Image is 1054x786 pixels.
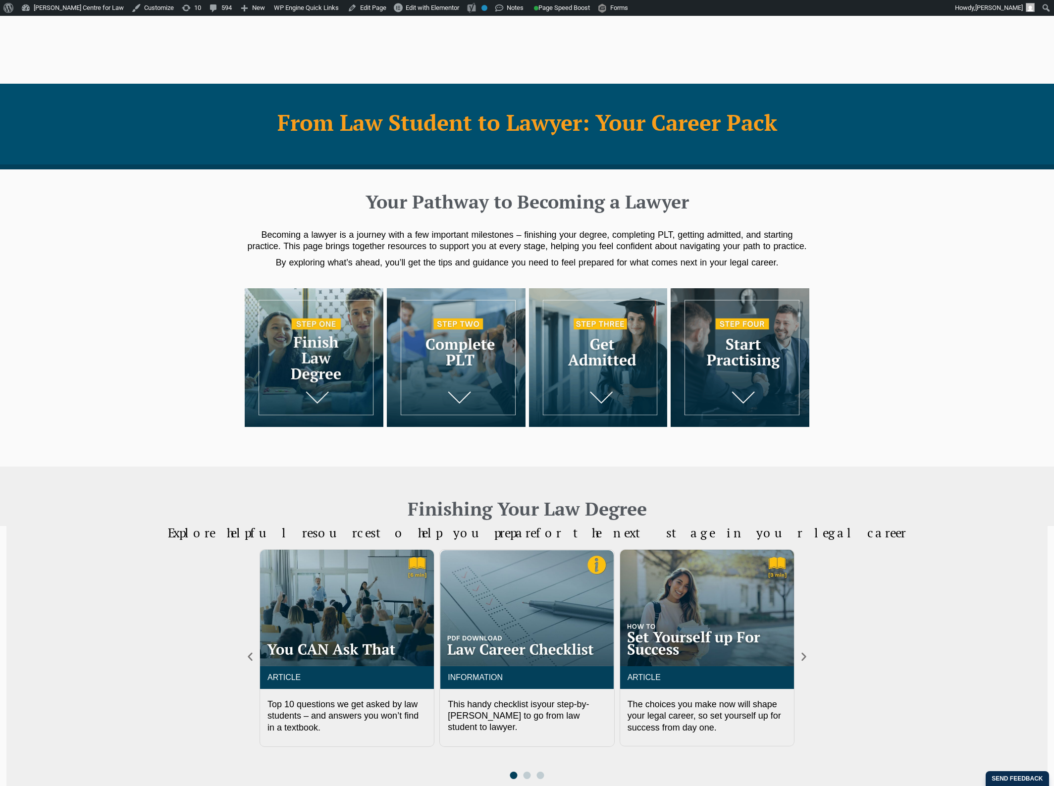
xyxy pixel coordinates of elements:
span: for the next stage in your legal career [536,524,906,541]
a: ARTICLE [628,673,661,681]
h2: Your Pathway to Becoming a Lawyer [250,189,804,214]
div: 1 / 3 [260,549,434,746]
span: By exploring what’s ahead, you’ll get the tips and guidance you need to feel prepared for what co... [276,258,779,267]
span: Edit with Elementor [406,4,459,11]
div: No index [481,5,487,11]
span: Go to slide 1 [510,772,517,779]
h1: From Law Student to Lawyer: Your Career Pack [250,110,804,135]
span: The choices you make now will shape your legal career, so set yourself up for success from day one. [628,699,781,733]
span: prepare [494,524,536,541]
div: 2 / 3 [439,549,614,746]
span: Becoming a lawyer is a journey with a few important milestones – finishing your degree, completin... [247,230,806,251]
a: ARTICLE [267,673,301,681]
span: Go to slide 2 [523,772,530,779]
span: Go to slide 3 [536,772,544,779]
h2: Finishing Your Law Degree [245,496,809,521]
span: Top 10 questions we get asked by law students – and answers you won’t find in a textbook. [267,699,419,733]
span: Explore helpful resources [168,524,376,541]
div: Carousel [260,549,794,779]
a: INFORMATION [448,673,503,681]
span: [PERSON_NAME] [975,4,1023,11]
span: This handy checklist is [448,699,537,709]
span: to help you [376,524,494,541]
span: your step-by-[PERSON_NAME] to go from law student to lawyer. [448,699,589,733]
div: 3 / 3 [620,549,794,746]
div: Previous slide [245,651,256,662]
div: Next slide [798,651,809,662]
